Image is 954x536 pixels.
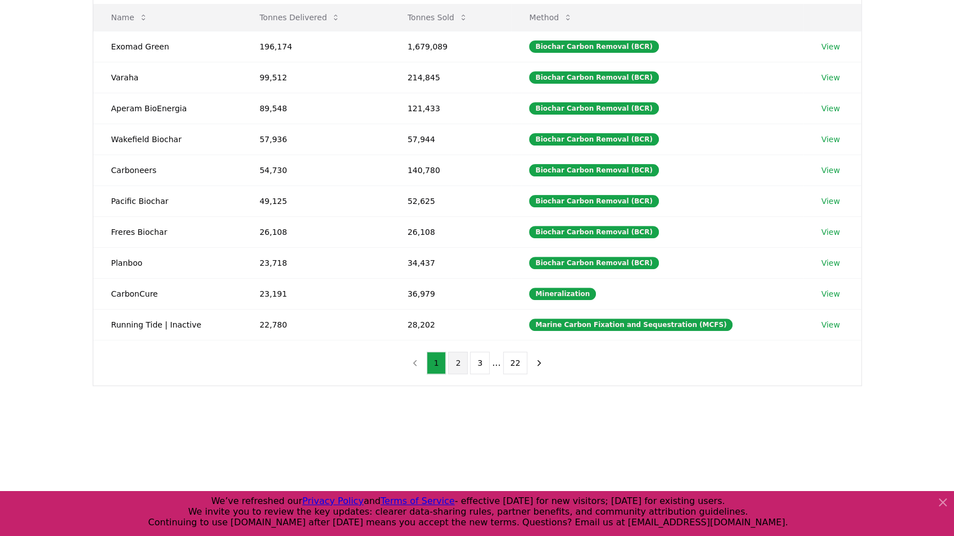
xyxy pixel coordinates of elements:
[390,155,512,185] td: 140,780
[93,62,242,93] td: Varaha
[93,185,242,216] td: Pacific Biochar
[93,93,242,124] td: Aperam BioEnergia
[529,71,658,84] div: Biochar Carbon Removal (BCR)
[821,319,840,330] a: View
[390,124,512,155] td: 57,944
[390,93,512,124] td: 121,433
[390,62,512,93] td: 214,845
[529,226,658,238] div: Biochar Carbon Removal (BCR)
[529,164,658,176] div: Biochar Carbon Removal (BCR)
[530,352,549,374] button: next page
[821,72,840,83] a: View
[93,31,242,62] td: Exomad Green
[390,185,512,216] td: 52,625
[821,257,840,269] a: View
[492,356,500,370] li: ...
[390,247,512,278] td: 34,437
[93,124,242,155] td: Wakefield Biochar
[520,6,581,29] button: Method
[821,196,840,207] a: View
[529,319,733,331] div: Marine Carbon Fixation and Sequestration (MCFS)
[529,195,658,207] div: Biochar Carbon Removal (BCR)
[529,40,658,53] div: Biochar Carbon Removal (BCR)
[242,155,390,185] td: 54,730
[390,216,512,247] td: 26,108
[427,352,446,374] button: 1
[448,352,468,374] button: 2
[242,31,390,62] td: 196,174
[503,352,528,374] button: 22
[102,6,157,29] button: Name
[529,288,596,300] div: Mineralization
[251,6,350,29] button: Tonnes Delivered
[821,134,840,145] a: View
[242,124,390,155] td: 57,936
[93,216,242,247] td: Freres Biochar
[821,226,840,238] a: View
[93,247,242,278] td: Planboo
[529,102,658,115] div: Biochar Carbon Removal (BCR)
[93,155,242,185] td: Carboneers
[470,352,490,374] button: 3
[242,247,390,278] td: 23,718
[242,93,390,124] td: 89,548
[529,133,658,146] div: Biochar Carbon Removal (BCR)
[242,309,390,340] td: 22,780
[821,103,840,114] a: View
[821,41,840,52] a: View
[93,278,242,309] td: CarbonCure
[242,278,390,309] td: 23,191
[821,288,840,299] a: View
[390,278,512,309] td: 36,979
[93,309,242,340] td: Running Tide | Inactive
[390,309,512,340] td: 28,202
[242,62,390,93] td: 99,512
[242,185,390,216] td: 49,125
[529,257,658,269] div: Biochar Carbon Removal (BCR)
[390,31,512,62] td: 1,679,089
[399,6,477,29] button: Tonnes Sold
[242,216,390,247] td: 26,108
[821,165,840,176] a: View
